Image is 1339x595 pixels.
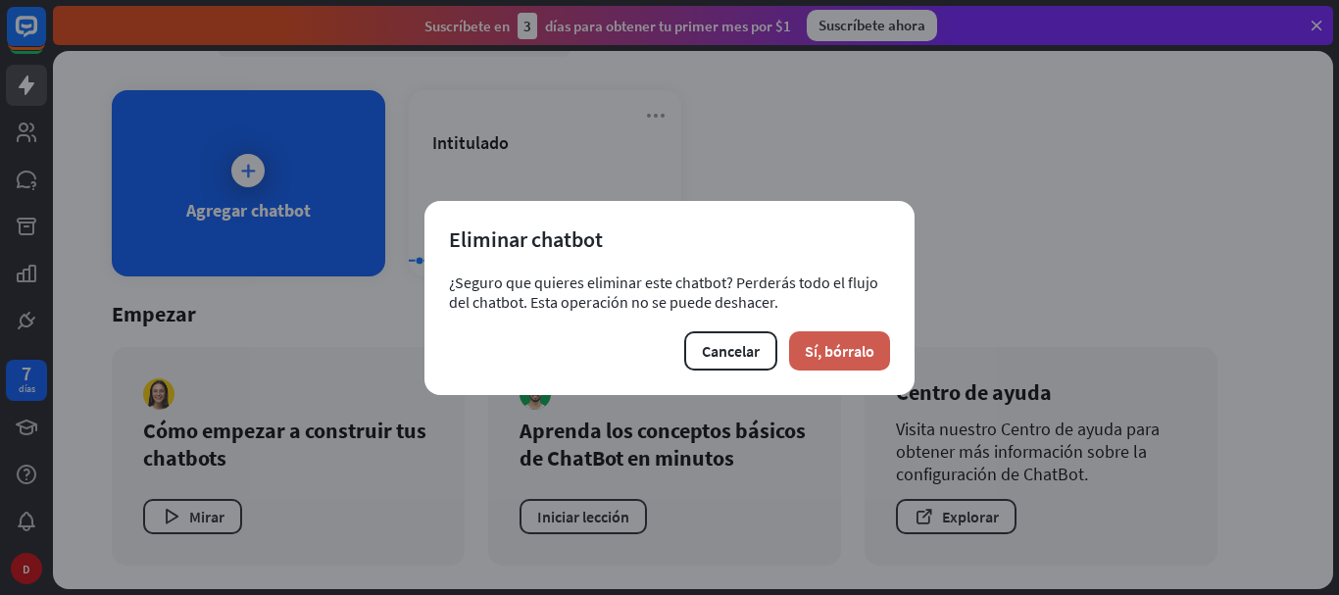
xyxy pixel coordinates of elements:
[449,273,878,312] font: ¿Seguro que quieres eliminar este chatbot? Perderás todo el flujo del chatbot. Esta operación no ...
[449,225,603,253] font: Eliminar chatbot
[684,331,777,371] button: Cancelar
[805,341,874,361] font: Sí, bórralo
[16,8,74,67] button: Abrir el widget de chat LiveChat
[702,341,760,361] font: Cancelar
[789,331,890,371] button: Sí, bórralo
